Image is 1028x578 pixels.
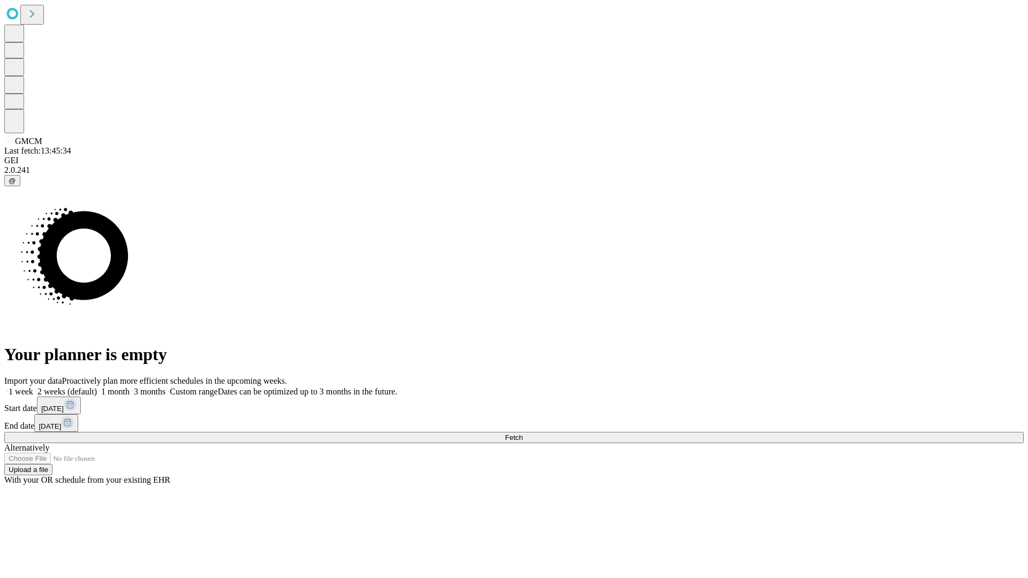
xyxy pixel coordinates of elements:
[101,387,130,396] span: 1 month
[218,387,397,396] span: Dates can be optimized up to 3 months in the future.
[41,405,64,413] span: [DATE]
[4,376,62,385] span: Import your data
[39,422,61,430] span: [DATE]
[4,432,1024,443] button: Fetch
[4,414,1024,432] div: End date
[4,443,49,452] span: Alternatively
[4,175,20,186] button: @
[4,165,1024,175] div: 2.0.241
[62,376,287,385] span: Proactively plan more efficient schedules in the upcoming weeks.
[134,387,165,396] span: 3 months
[4,156,1024,165] div: GEI
[37,397,81,414] button: [DATE]
[9,387,33,396] span: 1 week
[4,464,52,475] button: Upload a file
[9,177,16,185] span: @
[4,345,1024,364] h1: Your planner is empty
[37,387,97,396] span: 2 weeks (default)
[4,475,170,484] span: With your OR schedule from your existing EHR
[4,146,71,155] span: Last fetch: 13:45:34
[15,136,42,146] span: GMCM
[170,387,217,396] span: Custom range
[34,414,78,432] button: [DATE]
[505,433,523,442] span: Fetch
[4,397,1024,414] div: Start date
